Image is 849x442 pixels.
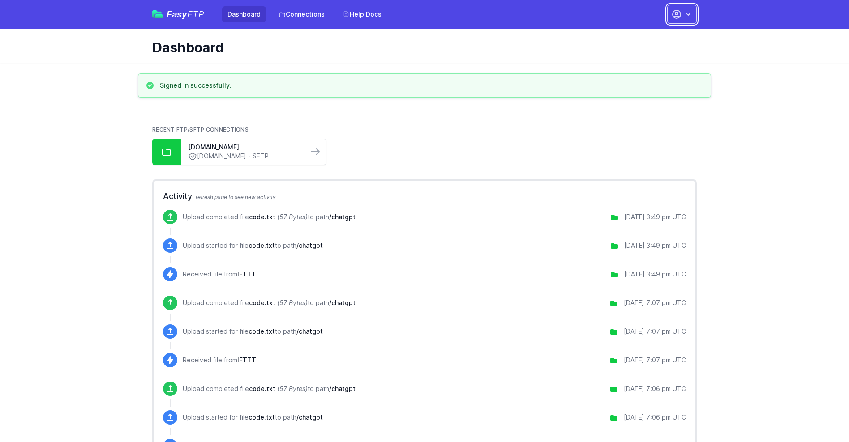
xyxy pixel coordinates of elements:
[152,126,697,133] h2: Recent FTP/SFTP Connections
[249,385,275,392] span: code.txt
[188,143,301,152] a: [DOMAIN_NAME]
[152,10,204,19] a: EasyFTP
[222,6,266,22] a: Dashboard
[624,298,686,307] div: [DATE] 7:07 pm UTC
[329,213,356,221] span: /chatgpt
[152,39,690,55] h1: Dashboard
[183,298,356,307] p: Upload completed file to path
[237,270,256,278] span: IFTTT
[329,299,356,306] span: /chatgpt
[296,242,323,249] span: /chatgpt
[183,413,323,422] p: Upload started for file to path
[249,242,275,249] span: code.txt
[249,299,275,306] span: code.txt
[337,6,387,22] a: Help Docs
[624,241,686,250] div: [DATE] 3:49 pm UTC
[277,385,308,392] i: (57 Bytes)
[624,212,686,221] div: [DATE] 3:49 pm UTC
[152,10,163,18] img: easyftp_logo.png
[188,152,301,161] a: [DOMAIN_NAME] - SFTP
[187,9,204,20] span: FTP
[167,10,204,19] span: Easy
[277,299,308,306] i: (57 Bytes)
[296,413,323,421] span: /chatgpt
[183,327,323,336] p: Upload started for file to path
[183,384,356,393] p: Upload completed file to path
[624,413,686,422] div: [DATE] 7:06 pm UTC
[249,213,275,221] span: code.txt
[183,212,356,221] p: Upload completed file to path
[196,194,276,200] span: refresh page to see new activity
[183,270,256,279] p: Received file from
[160,81,232,90] h3: Signed in successfully.
[624,270,686,279] div: [DATE] 3:49 pm UTC
[624,384,686,393] div: [DATE] 7:06 pm UTC
[624,356,686,365] div: [DATE] 7:07 pm UTC
[237,356,256,364] span: IFTTT
[183,241,323,250] p: Upload started for file to path
[249,413,275,421] span: code.txt
[296,327,323,335] span: /chatgpt
[183,356,256,365] p: Received file from
[329,385,356,392] span: /chatgpt
[277,213,308,221] i: (57 Bytes)
[249,327,275,335] span: code.txt
[624,327,686,336] div: [DATE] 7:07 pm UTC
[163,190,686,203] h2: Activity
[273,6,330,22] a: Connections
